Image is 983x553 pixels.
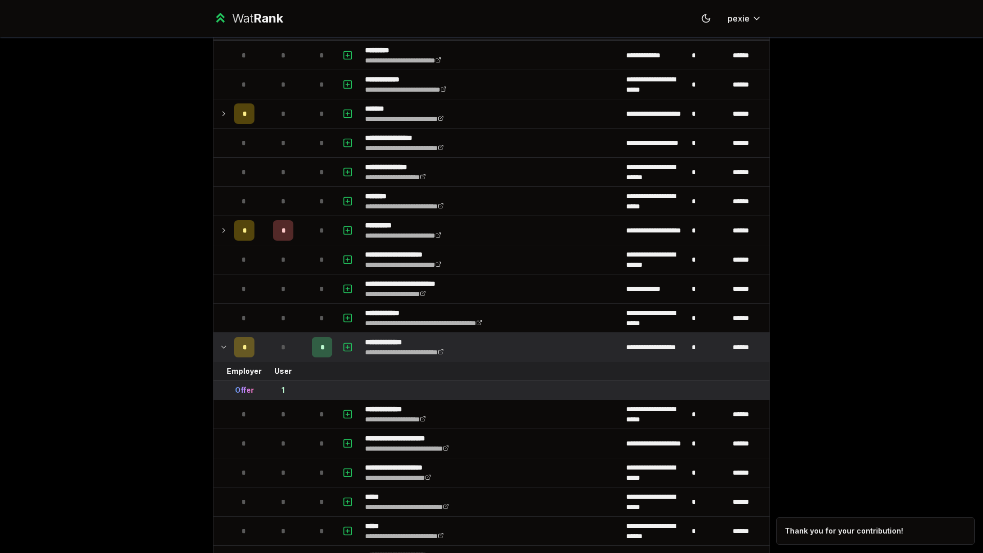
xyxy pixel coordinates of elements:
[213,10,283,27] a: WatRank
[719,9,770,28] button: pexie
[253,11,283,26] span: Rank
[232,10,283,27] div: Wat
[259,362,308,380] td: User
[235,385,254,395] div: Offer
[230,362,259,380] td: Employer
[785,526,903,536] div: Thank you for your contribution!
[282,385,285,395] div: 1
[728,12,750,25] span: pexie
